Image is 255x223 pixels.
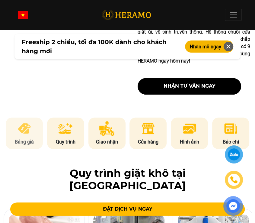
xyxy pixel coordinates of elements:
[88,138,126,145] p: Giao nhận
[102,9,151,21] img: logo
[22,37,178,56] span: Freeship 2 chiều, tối đa 100K dành cho khách hàng mới
[17,121,32,136] img: pricing.png
[231,176,237,183] img: phone-icon
[99,121,115,136] img: delivery.png
[10,202,245,216] button: ĐẶT DỊCH VỤ NGAY
[182,121,197,136] img: image.png
[171,138,208,145] p: Hình ảnh
[141,121,155,136] img: store.png
[13,167,242,192] h2: Quy trình giặt khô tại [GEOGRAPHIC_DATA]
[138,78,241,95] button: nhận tư vấn ngay
[226,172,242,188] a: phone-icon
[185,40,233,53] button: Nhận mã ngay
[47,138,84,145] p: Quy trình
[129,138,167,145] p: Cửa hàng
[212,138,249,145] p: Báo chí
[18,11,28,19] img: vn-flag.png
[6,138,43,145] p: Bảng giá
[223,121,238,136] img: news.png
[58,121,73,136] img: process.png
